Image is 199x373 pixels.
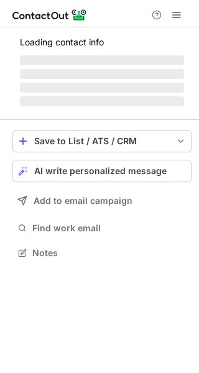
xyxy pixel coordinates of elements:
button: save-profile-one-click [12,130,192,152]
button: Find work email [12,219,192,237]
span: ‌ [20,83,184,93]
p: Loading contact info [20,37,184,47]
span: ‌ [20,69,184,79]
button: Notes [12,244,192,262]
button: AI write personalized message [12,160,192,182]
span: Find work email [32,223,187,234]
img: ContactOut v5.3.10 [12,7,87,22]
span: AI write personalized message [34,166,167,176]
button: Add to email campaign [12,190,192,212]
div: Save to List / ATS / CRM [34,136,170,146]
span: ‌ [20,55,184,65]
span: Add to email campaign [34,196,132,206]
span: ‌ [20,96,184,106]
span: Notes [32,247,187,259]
